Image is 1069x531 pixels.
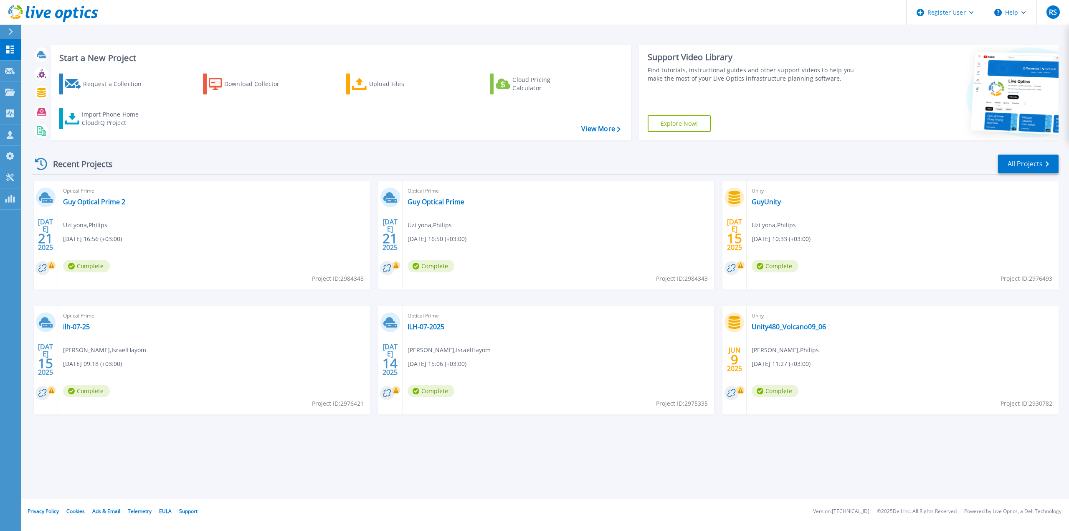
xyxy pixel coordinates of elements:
span: Project ID: 2984348 [312,274,364,283]
span: Complete [408,260,454,272]
li: Version: [TECHNICAL_ID] [813,509,869,514]
a: All Projects [998,155,1059,173]
span: Project ID: 2976493 [1001,274,1052,283]
span: Project ID: 2975335 [656,399,708,408]
div: [DATE] 2025 [38,344,53,375]
a: Cookies [66,508,85,515]
span: [DATE] 15:06 (+03:00) [408,359,466,368]
span: [DATE] 11:27 (+03:00) [752,359,811,368]
span: [DATE] 16:56 (+03:00) [63,234,122,244]
div: [DATE] 2025 [382,219,398,250]
span: Complete [63,385,110,397]
span: [DATE] 10:33 (+03:00) [752,234,811,244]
a: Cloud Pricing Calculator [490,74,583,94]
span: Optical Prime [63,186,365,196]
a: Guy Optical Prime 2 [63,198,125,206]
div: Import Phone Home CloudIQ Project [82,110,147,127]
span: Project ID: 2976421 [312,399,364,408]
span: RS [1049,9,1057,15]
span: 21 [38,235,53,242]
span: Uzi yona , Philips [63,221,107,230]
span: Complete [408,385,454,397]
span: [PERSON_NAME] , Philips [752,346,819,355]
li: Powered by Live Optics, a Dell Technology [964,509,1061,514]
span: Complete [752,385,798,397]
a: GuyUnity [752,198,781,206]
a: View More [581,125,620,133]
div: JUN 2025 [727,344,742,375]
span: Project ID: 2984343 [656,274,708,283]
div: [DATE] 2025 [727,219,742,250]
span: 15 [38,360,53,367]
a: ILH-07-2025 [408,323,444,331]
div: Cloud Pricing Calculator [512,76,579,92]
span: Uzi yona , Philips [408,221,452,230]
span: 21 [383,235,398,242]
div: Find tutorials, instructional guides and other support videos to help you make the most of your L... [648,66,864,83]
a: Upload Files [346,74,439,94]
span: Optical Prime [63,311,365,320]
div: Request a Collection [83,76,150,92]
a: Guy Optical Prime [408,198,464,206]
span: [DATE] 09:18 (+03:00) [63,359,122,368]
a: Privacy Policy [28,508,59,515]
span: Unity [752,311,1054,320]
a: ilh-07-25 [63,323,90,331]
a: Request a Collection [59,74,152,94]
span: 14 [383,360,398,367]
span: Uzi yona , Philips [752,221,796,230]
span: Project ID: 2930782 [1001,399,1052,408]
span: Optical Prime [408,186,709,196]
span: [PERSON_NAME] , IsraelHayom [63,346,146,355]
div: Upload Files [369,76,436,92]
span: Optical Prime [408,311,709,320]
a: EULA [159,508,172,515]
span: 9 [731,356,738,363]
span: 15 [727,235,742,242]
span: Complete [752,260,798,272]
span: Unity [752,186,1054,196]
a: Download Collector [203,74,296,94]
div: Support Video Library [648,52,864,63]
a: Explore Now! [648,115,711,132]
a: Support [179,508,198,515]
h3: Start a New Project [59,53,620,63]
div: Download Collector [224,76,291,92]
div: [DATE] 2025 [382,344,398,375]
div: [DATE] 2025 [38,219,53,250]
a: Telemetry [128,508,152,515]
span: [DATE] 16:50 (+03:00) [408,234,466,244]
div: Recent Projects [32,154,124,174]
li: © 2025 Dell Inc. All Rights Reserved [877,509,957,514]
a: Ads & Email [92,508,120,515]
a: Unity480_Volcano09_06 [752,323,826,331]
span: Complete [63,260,110,272]
span: [PERSON_NAME] , IsraelHayom [408,346,491,355]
